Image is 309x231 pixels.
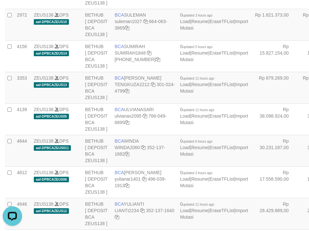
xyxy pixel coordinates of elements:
[251,166,299,198] td: Rp 17.558.590,00
[83,135,112,166] td: BETHUB [ DEPOSIT BCA ZEUS138 ]
[210,113,234,119] a: EraseTFList
[210,19,234,24] a: EraseTFList
[83,103,112,135] td: BETHUB [ DEPOSIT BCA ZEUS138 ]
[83,9,112,40] td: BETHUB [ DEPOSIT BCA ZEUS138 ]
[180,145,248,157] a: Import Mutasi
[31,9,83,40] td: DPS
[210,50,234,56] a: EraseTFList
[210,208,234,213] a: EraseTFList
[180,107,214,112] span: 0
[112,135,177,166] td: WINDA 352-137-1682
[180,176,190,182] a: Load
[183,203,214,206] span: updated 11 hours ago
[180,19,190,24] a: Load
[180,138,212,144] span: 0
[14,40,31,72] td: 4156
[34,201,54,207] a: ZEUS138
[112,72,177,103] td: [PERSON_NAME] 301-024-4799
[191,50,208,56] a: Resume
[143,113,147,119] a: Copy ulvianas2095 to clipboard
[115,170,124,175] span: BCA
[183,77,214,80] span: updated 11 hours ago
[210,145,234,150] a: EraseTFList
[34,145,71,151] span: aaf-DPBCAZEUS011
[180,107,248,125] span: | | |
[156,57,160,62] a: Copy 8692458906 to clipboard
[125,183,129,188] a: Copy 4960391913 to clipboard
[141,145,146,150] a: Copy WINDA2060 to clipboard
[14,166,31,198] td: 4812
[191,82,208,87] a: Resume
[115,138,124,144] span: BCA
[191,208,208,213] a: Resume
[251,103,299,135] td: Rp 38.098.924,00
[115,82,149,87] a: TENGKUZA2212
[83,72,112,103] td: BETHUB [ DEPOSIT BCA ZEUS138 ]
[83,166,112,198] td: BETHUB [ DEPOSIT BCA ZEUS138 ]
[191,145,208,150] a: Resume
[3,3,22,22] button: Open LiveChat chat widget
[140,208,145,213] a: Copy LIANTI2234 to clipboard
[180,138,248,157] span: | | |
[180,12,248,31] span: | | |
[115,176,141,182] a: yulianar1401
[180,82,190,87] a: Load
[251,72,299,103] td: Rp 879.269,00
[112,40,177,72] td: SUMIRAH [PHONE_NUMBER]
[251,40,299,72] td: Rp 15.827.154,00
[115,145,140,150] a: WINDA2060
[142,176,147,182] a: Copy yulianar1401 to clipboard
[14,72,31,103] td: 3353
[151,82,155,87] a: Copy TENGKUZA2212 to clipboard
[210,82,234,87] a: EraseTFList
[251,9,299,40] td: Rp 1.821.373,00
[180,113,190,119] a: Load
[125,25,129,31] a: Copy 6640633865 to clipboard
[251,135,299,166] td: Rp 30.231.187,00
[34,177,69,182] span: aaf-DPBCAZEUS06
[34,208,69,214] span: aaf-DPBCAZEUS12
[34,75,54,81] a: ZEUS138
[180,201,214,207] span: 0
[14,198,31,229] td: 4646
[115,201,124,207] span: BCA
[115,44,124,49] span: BCA
[125,151,129,157] a: Copy 3521371682 to clipboard
[147,50,151,56] a: Copy SUMIRAH1848 to clipboard
[115,19,142,24] a: suleman1027
[251,198,299,229] td: Rp 28.429.889,00
[180,208,248,220] a: Import Mutasi
[34,107,54,112] a: ZEUS138
[14,135,31,166] td: 4644
[83,198,112,229] td: BETHUB [ DEPOSIT BCA ZEUS138 ]
[180,19,248,31] a: Import Mutasi
[31,72,83,103] td: DPS
[180,176,248,188] a: Import Mutasi
[191,19,208,24] a: Resume
[180,12,212,18] span: 0
[183,108,214,112] span: updated 11 hours ago
[31,135,83,166] td: DPS
[34,44,54,49] a: ZEUS138
[180,44,248,62] span: | | |
[180,50,190,56] a: Load
[180,113,248,125] a: Import Mutasi
[183,140,212,143] span: updated 6 hours ago
[115,208,139,213] a: LIANTI2234
[143,19,148,24] a: Copy suleman1027 to clipboard
[183,171,212,175] span: updated 3 hours ago
[112,198,177,229] td: YULIANTI 352-137-1640
[115,50,146,56] a: SUMIRAH1848
[31,198,83,229] td: DPS
[34,82,69,88] span: aaf-DPBCAZEUS13
[180,44,212,49] span: 0
[115,214,119,220] a: Copy 3521371640 to clipboard
[125,88,129,94] a: Copy 3010244799 to clipboard
[112,103,177,135] td: ULVIANASARI 766-049-6895
[115,12,124,18] span: BCA
[115,107,124,112] span: BCA
[31,40,83,72] td: DPS
[180,145,190,150] a: Load
[112,9,177,40] td: SULEMAN 664-063-3865
[34,19,69,25] span: aaf-DPBCAZEUS10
